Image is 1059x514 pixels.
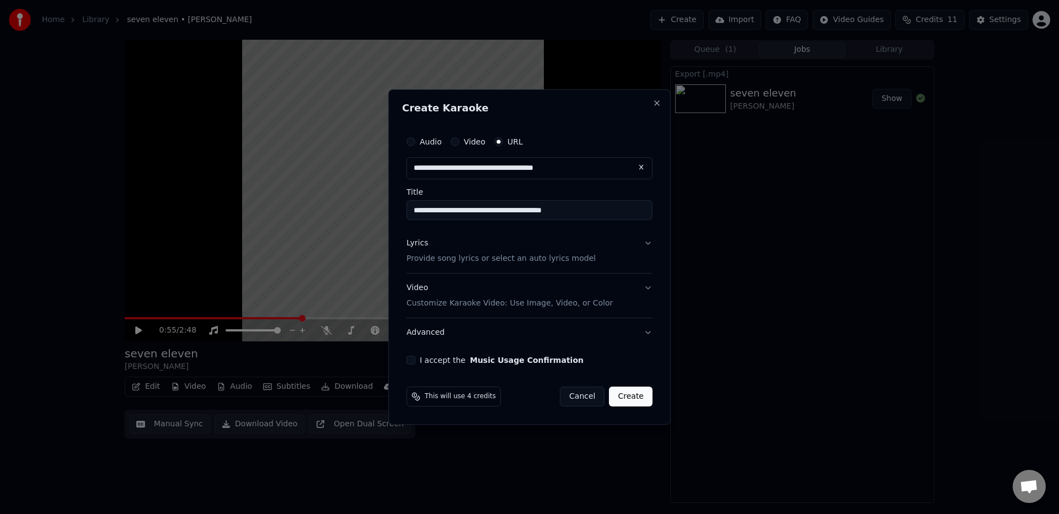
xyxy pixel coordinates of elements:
[407,238,428,249] div: Lyrics
[609,387,652,406] button: Create
[407,188,652,196] label: Title
[402,103,657,113] h2: Create Karaoke
[407,229,652,273] button: LyricsProvide song lyrics or select an auto lyrics model
[470,356,584,364] button: I accept the
[425,392,496,401] span: This will use 4 credits
[420,356,584,364] label: I accept the
[560,387,605,406] button: Cancel
[407,318,652,347] button: Advanced
[507,138,523,146] label: URL
[420,138,442,146] label: Audio
[407,253,596,264] p: Provide song lyrics or select an auto lyrics model
[464,138,485,146] label: Video
[407,282,613,309] div: Video
[407,274,652,318] button: VideoCustomize Karaoke Video: Use Image, Video, or Color
[407,298,613,309] p: Customize Karaoke Video: Use Image, Video, or Color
